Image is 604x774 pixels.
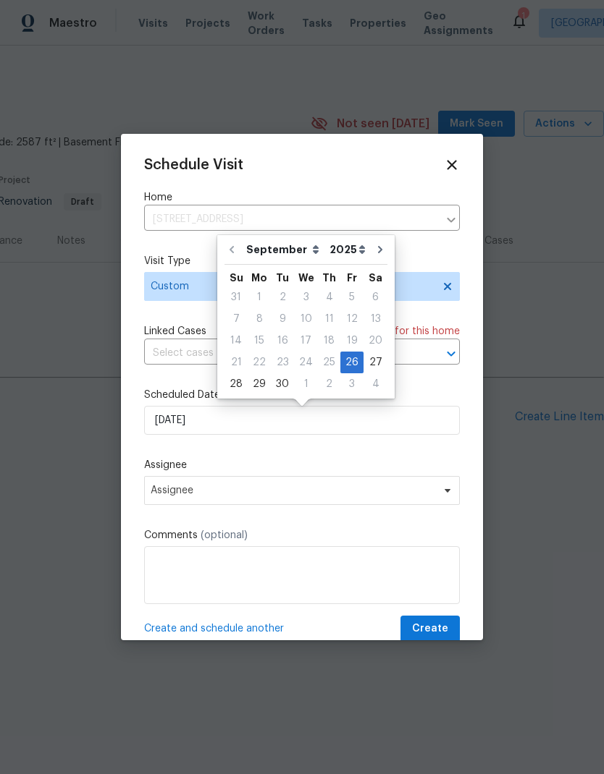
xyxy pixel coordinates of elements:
[340,331,364,351] div: 19
[294,352,318,373] div: 24
[364,373,387,395] div: Sat Oct 04 2025
[151,279,432,294] span: Custom
[294,330,318,352] div: Wed Sep 17 2025
[144,621,284,636] span: Create and schedule another
[271,309,294,329] div: 9
[294,331,318,351] div: 17
[248,374,271,394] div: 29
[294,287,318,307] div: 3
[225,374,248,394] div: 28
[364,309,387,329] div: 13
[271,286,294,308] div: Tue Sep 02 2025
[318,330,340,352] div: Thu Sep 18 2025
[201,530,248,540] span: (optional)
[248,309,271,329] div: 8
[318,287,340,307] div: 4
[144,388,460,402] label: Scheduled Date
[144,158,243,172] span: Schedule Visit
[364,374,387,394] div: 4
[151,485,435,496] span: Assignee
[322,273,336,283] abbr: Thursday
[225,331,248,351] div: 14
[340,373,364,395] div: Fri Oct 03 2025
[251,273,267,283] abbr: Monday
[318,286,340,308] div: Thu Sep 04 2025
[144,406,460,435] input: M/D/YYYY
[144,528,460,543] label: Comments
[248,287,271,307] div: 1
[340,309,364,329] div: 12
[364,352,387,373] div: 27
[340,352,364,373] div: 26
[144,342,419,365] input: Select cases
[225,352,248,373] div: Sun Sep 21 2025
[271,330,294,352] div: Tue Sep 16 2025
[225,286,248,308] div: Sun Aug 31 2025
[369,273,382,283] abbr: Saturday
[318,308,340,330] div: Thu Sep 11 2025
[271,373,294,395] div: Tue Sep 30 2025
[364,287,387,307] div: 6
[347,273,357,283] abbr: Friday
[400,616,460,642] button: Create
[318,352,340,373] div: Thu Sep 25 2025
[364,286,387,308] div: Sat Sep 06 2025
[318,373,340,395] div: Thu Oct 02 2025
[340,330,364,352] div: Fri Sep 19 2025
[340,352,364,373] div: Fri Sep 26 2025
[340,374,364,394] div: 3
[441,344,461,364] button: Open
[225,308,248,330] div: Sun Sep 07 2025
[225,373,248,395] div: Sun Sep 28 2025
[144,208,438,231] input: Enter in an address
[340,286,364,308] div: Fri Sep 05 2025
[340,308,364,330] div: Fri Sep 12 2025
[225,309,248,329] div: 7
[248,331,271,351] div: 15
[364,331,387,351] div: 20
[364,330,387,352] div: Sat Sep 20 2025
[294,308,318,330] div: Wed Sep 10 2025
[318,352,340,373] div: 25
[144,458,460,472] label: Assignee
[444,157,460,173] span: Close
[271,308,294,330] div: Tue Sep 09 2025
[369,235,391,264] button: Go to next month
[144,324,206,339] span: Linked Cases
[230,273,243,283] abbr: Sunday
[276,273,289,283] abbr: Tuesday
[248,352,271,373] div: Mon Sep 22 2025
[340,287,364,307] div: 5
[271,352,294,373] div: Tue Sep 23 2025
[298,273,314,283] abbr: Wednesday
[225,330,248,352] div: Sun Sep 14 2025
[271,374,294,394] div: 30
[271,287,294,307] div: 2
[248,308,271,330] div: Mon Sep 08 2025
[271,331,294,351] div: 16
[248,373,271,395] div: Mon Sep 29 2025
[225,352,248,373] div: 21
[271,352,294,373] div: 23
[243,239,326,260] select: Month
[294,286,318,308] div: Wed Sep 03 2025
[318,374,340,394] div: 2
[248,286,271,308] div: Mon Sep 01 2025
[318,309,340,329] div: 11
[221,235,243,264] button: Go to previous month
[144,190,460,205] label: Home
[248,352,271,373] div: 22
[318,331,340,351] div: 18
[326,239,369,260] select: Year
[294,373,318,395] div: Wed Oct 01 2025
[248,330,271,352] div: Mon Sep 15 2025
[294,352,318,373] div: Wed Sep 24 2025
[294,309,318,329] div: 10
[364,308,387,330] div: Sat Sep 13 2025
[225,287,248,307] div: 31
[412,620,448,638] span: Create
[294,374,318,394] div: 1
[144,254,460,268] label: Visit Type
[364,352,387,373] div: Sat Sep 27 2025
